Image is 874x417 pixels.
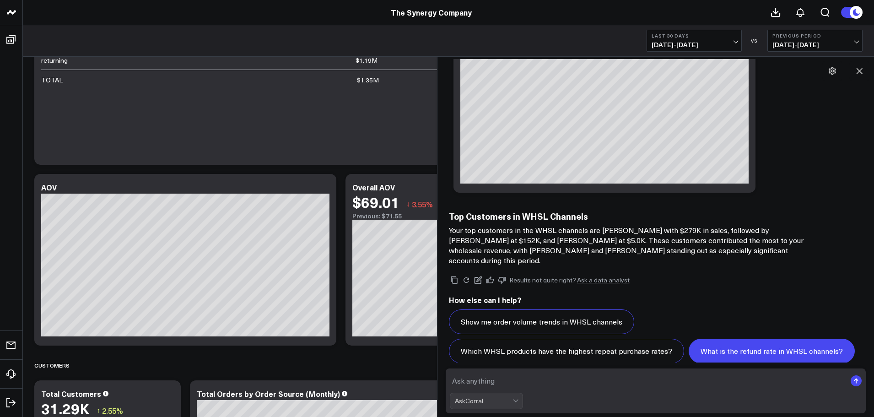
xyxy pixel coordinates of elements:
[352,194,399,210] div: $69.01
[652,33,737,38] b: Last 30 Days
[449,295,863,305] h2: How else can I help?
[652,41,737,49] span: [DATE] - [DATE]
[406,198,410,210] span: ↓
[689,339,855,363] button: What is the refund rate in WHSL channels?
[577,277,630,283] a: Ask a data analyst
[352,182,395,192] div: Overall AOV
[356,56,378,65] div: $1.19M
[41,400,90,417] div: 31.29K
[746,38,763,43] div: VS
[509,276,576,284] span: Results not quite right?
[97,405,100,417] span: ↑
[449,211,815,221] h3: Top Customers in WHSL Channels
[391,7,472,17] a: The Synergy Company
[449,275,460,286] button: Copy
[352,212,485,220] div: Previous: $71.55
[449,309,634,334] button: Show me order volume trends in WHSL channels
[34,355,70,376] div: Customers
[412,199,433,209] span: 3.55%
[41,51,133,70] td: returning
[41,182,57,192] div: AOV
[41,76,63,85] div: TOTAL
[772,41,858,49] span: [DATE] - [DATE]
[197,389,340,399] div: Total Orders by Order Source (Monthly)
[647,30,742,52] button: Last 30 Days[DATE]-[DATE]
[41,389,101,399] div: Total Customers
[455,397,513,405] div: AskCorral
[449,339,684,363] button: Which WHSL products have the highest repeat purchase rates?
[449,225,815,265] p: Your top customers in the WHSL channels are [PERSON_NAME] with $279K in sales, followed by [PERSO...
[357,76,379,85] div: $1.35M
[102,406,123,416] span: 2.55%
[772,33,858,38] b: Previous Period
[767,30,863,52] button: Previous Period[DATE]-[DATE]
